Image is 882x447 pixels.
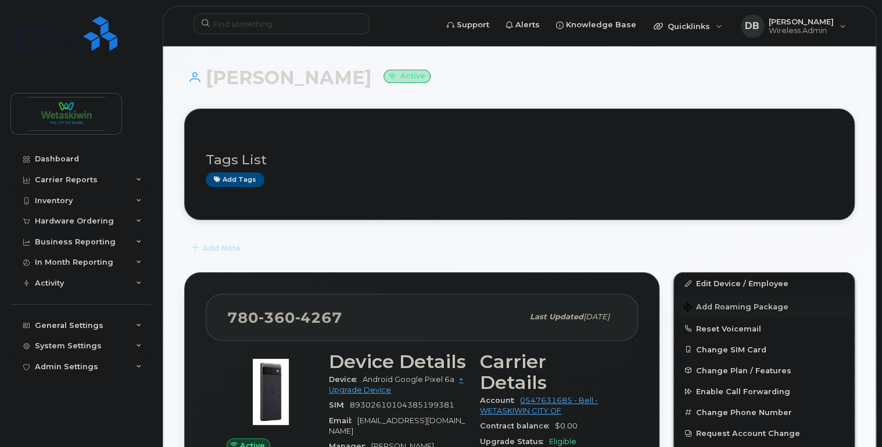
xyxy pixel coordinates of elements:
button: Change Phone Number [674,402,854,423]
span: Last updated [530,312,583,321]
span: Account [480,396,520,405]
small: Active [383,70,431,83]
button: Request Account Change [674,423,854,444]
button: Reset Voicemail [674,318,854,339]
span: Device [329,375,363,384]
span: [EMAIL_ADDRESS][DOMAIN_NAME] [329,416,465,435]
span: 89302610104385199381 [350,401,454,409]
button: Change SIM Card [674,339,854,360]
span: Change Plan / Features [696,366,791,374]
span: Add Note [203,243,241,254]
span: Email [329,416,357,425]
span: Enable Call Forwarding [696,387,790,396]
span: Upgrade Status [480,437,549,446]
span: Eligible [549,437,576,446]
h3: Device Details [329,351,466,372]
span: 360 [259,309,295,326]
a: Edit Device / Employee [674,273,854,294]
a: 0547631685 - Bell - WETASKIWIN CITY OF [480,396,598,415]
h3: Tags List [206,153,833,167]
button: Add Roaming Package [674,294,854,318]
span: Android Google Pixel 6a [363,375,454,384]
a: Add tags [206,172,264,187]
h3: Carrier Details [480,351,617,393]
span: Contract balance [480,421,555,430]
span: Add Roaming Package [683,302,788,313]
button: Enable Call Forwarding [674,381,854,402]
span: 4267 [295,309,342,326]
h1: [PERSON_NAME] [184,67,855,88]
span: SIM [329,401,350,409]
span: [DATE] [583,312,609,321]
span: $0.00 [555,421,578,430]
img: image20231002-3703462-qrax0d.jpeg [236,357,306,427]
span: 780 [227,309,342,326]
button: Change Plan / Features [674,360,854,381]
button: Add Note [184,237,250,258]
